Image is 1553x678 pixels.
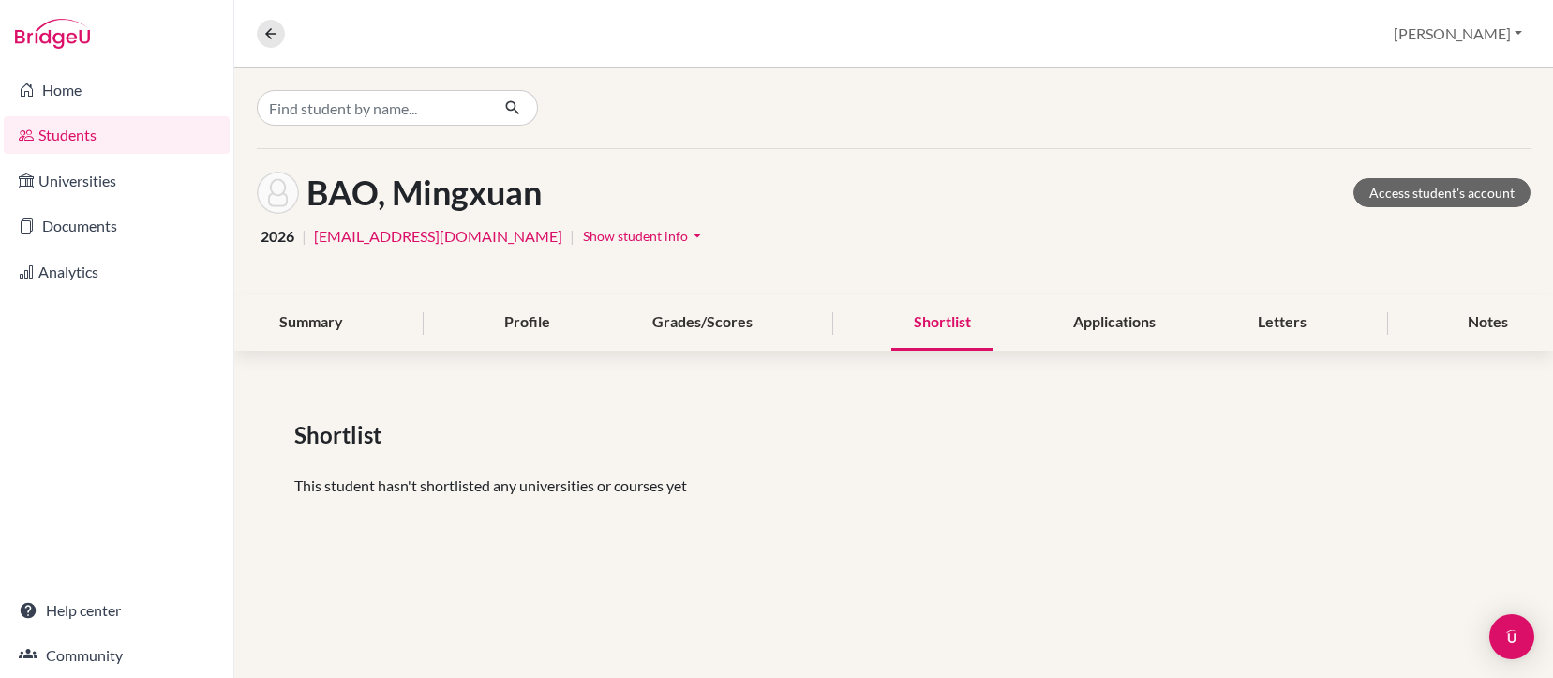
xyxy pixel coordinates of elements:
[4,637,230,674] a: Community
[4,71,230,109] a: Home
[306,173,542,213] h1: BAO, Mingxuan
[4,207,230,245] a: Documents
[294,475,1493,497] p: This student hasn't shortlisted any universities or courses yet
[570,225,575,248] span: |
[1353,178,1531,207] a: Access student's account
[294,418,389,452] span: Shortlist
[891,295,993,351] div: Shortlist
[257,172,299,214] img: Mingxuan BAO's avatar
[688,226,707,245] i: arrow_drop_down
[1445,295,1531,351] div: Notes
[482,295,573,351] div: Profile
[1385,16,1531,52] button: [PERSON_NAME]
[4,592,230,629] a: Help center
[314,225,562,248] a: [EMAIL_ADDRESS][DOMAIN_NAME]
[4,253,230,291] a: Analytics
[302,225,306,248] span: |
[257,90,489,126] input: Find student by name...
[583,228,688,244] span: Show student info
[1051,295,1178,351] div: Applications
[4,162,230,200] a: Universities
[4,116,230,154] a: Students
[630,295,775,351] div: Grades/Scores
[257,295,366,351] div: Summary
[1489,614,1534,659] div: Open Intercom Messenger
[261,225,294,248] span: 2026
[1235,295,1329,351] div: Letters
[582,221,708,250] button: Show student infoarrow_drop_down
[15,19,90,49] img: Bridge-U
